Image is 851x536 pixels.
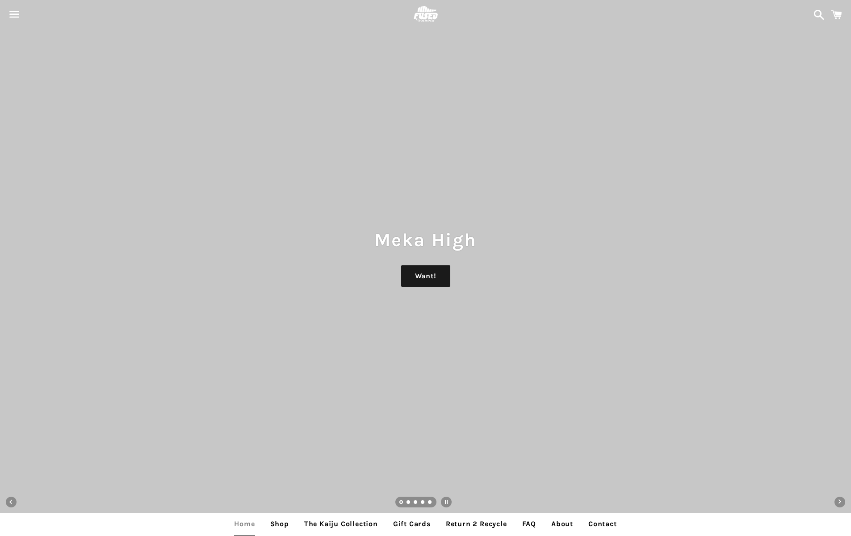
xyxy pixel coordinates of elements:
[298,513,385,535] a: The Kaiju Collection
[386,513,437,535] a: Gift Cards
[1,492,21,512] button: Previous slide
[439,513,514,535] a: Return 2 Recycle
[9,227,842,253] h1: Meka High
[421,501,425,505] a: Load slide 4
[436,492,456,512] button: Pause slideshow
[428,501,432,505] a: Load slide 5
[516,513,543,535] a: FAQ
[264,513,296,535] a: Shop
[401,265,450,287] a: Want!
[227,513,261,535] a: Home
[545,513,580,535] a: About
[407,501,411,505] a: Load slide 2
[582,513,624,535] a: Contact
[399,501,404,505] a: Slide 1, current
[830,492,850,512] button: Next slide
[414,501,418,505] a: Load slide 3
